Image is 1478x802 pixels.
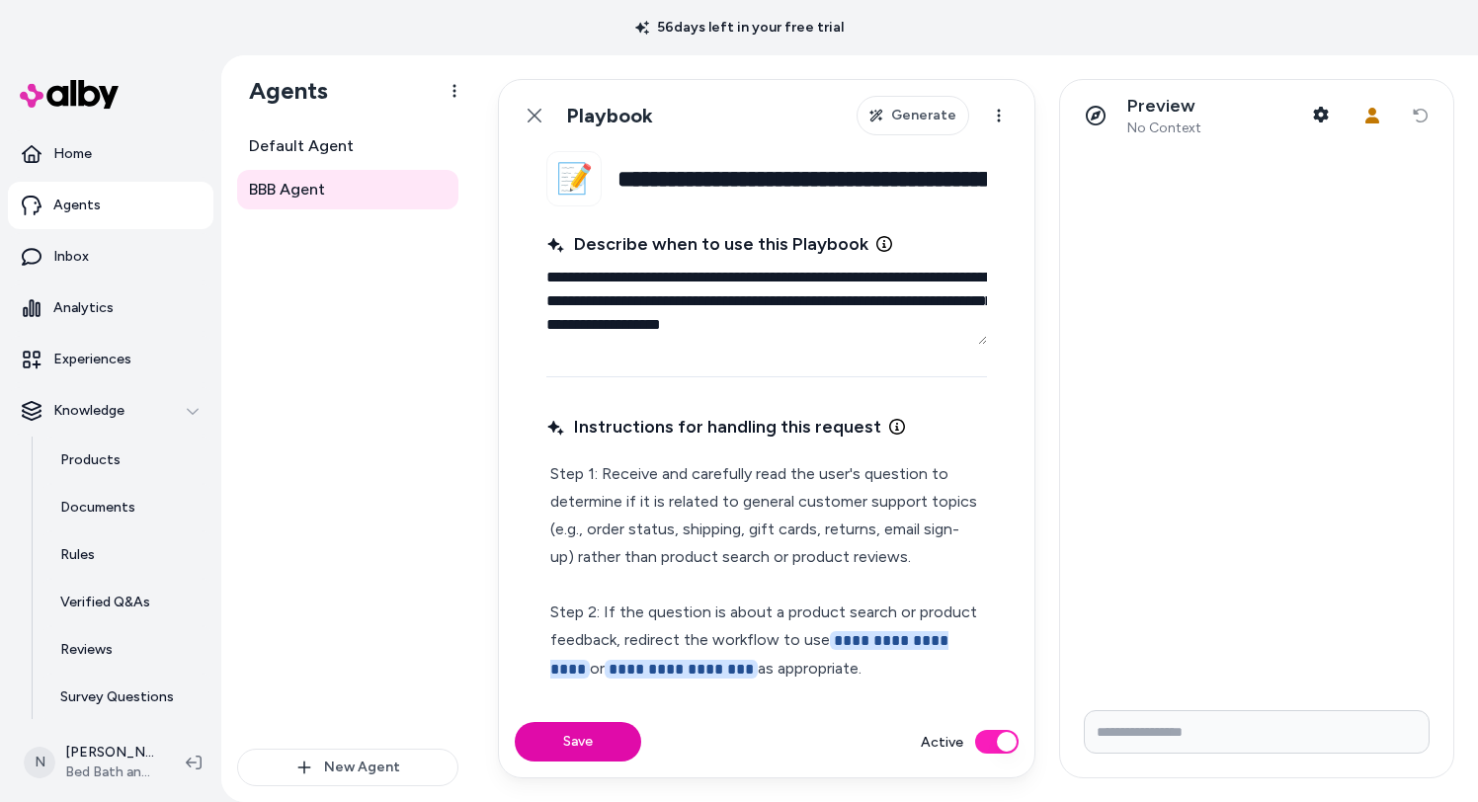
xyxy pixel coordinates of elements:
[53,144,92,164] p: Home
[515,722,641,762] button: Save
[237,749,458,786] button: New Agent
[53,298,114,318] p: Analytics
[249,134,354,158] span: Default Agent
[60,640,113,660] p: Reviews
[65,743,154,762] p: [PERSON_NAME]
[53,350,131,369] p: Experiences
[53,401,124,421] p: Knowledge
[12,731,170,794] button: N[PERSON_NAME]Bed Bath and Beyond
[1127,120,1201,137] span: No Context
[1127,95,1201,118] p: Preview
[237,126,458,166] a: Default Agent
[237,170,458,209] a: BBB Agent
[41,674,213,721] a: Survey Questions
[60,593,150,612] p: Verified Q&As
[1084,710,1430,754] input: Write your prompt here
[566,104,653,128] h1: Playbook
[8,284,213,332] a: Analytics
[41,437,213,484] a: Products
[233,76,328,106] h1: Agents
[623,18,856,38] p: 56 days left in your free trial
[8,387,213,435] button: Knowledge
[24,747,55,778] span: N
[60,687,174,707] p: Survey Questions
[41,626,213,674] a: Reviews
[65,762,154,782] span: Bed Bath and Beyond
[8,233,213,281] a: Inbox
[249,178,325,201] span: BBB Agent
[41,484,213,531] a: Documents
[546,151,602,206] button: 📝
[921,732,963,753] label: Active
[546,230,868,258] span: Describe when to use this Playbook
[546,413,881,441] span: Instructions for handling this request
[60,498,135,518] p: Documents
[891,106,956,125] span: Generate
[8,336,213,383] a: Experiences
[20,80,119,109] img: alby Logo
[8,182,213,229] a: Agents
[60,545,95,565] p: Rules
[8,130,213,178] a: Home
[857,96,969,135] button: Generate
[41,579,213,626] a: Verified Q&As
[53,247,89,267] p: Inbox
[60,450,121,470] p: Products
[53,196,101,215] p: Agents
[41,531,213,579] a: Rules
